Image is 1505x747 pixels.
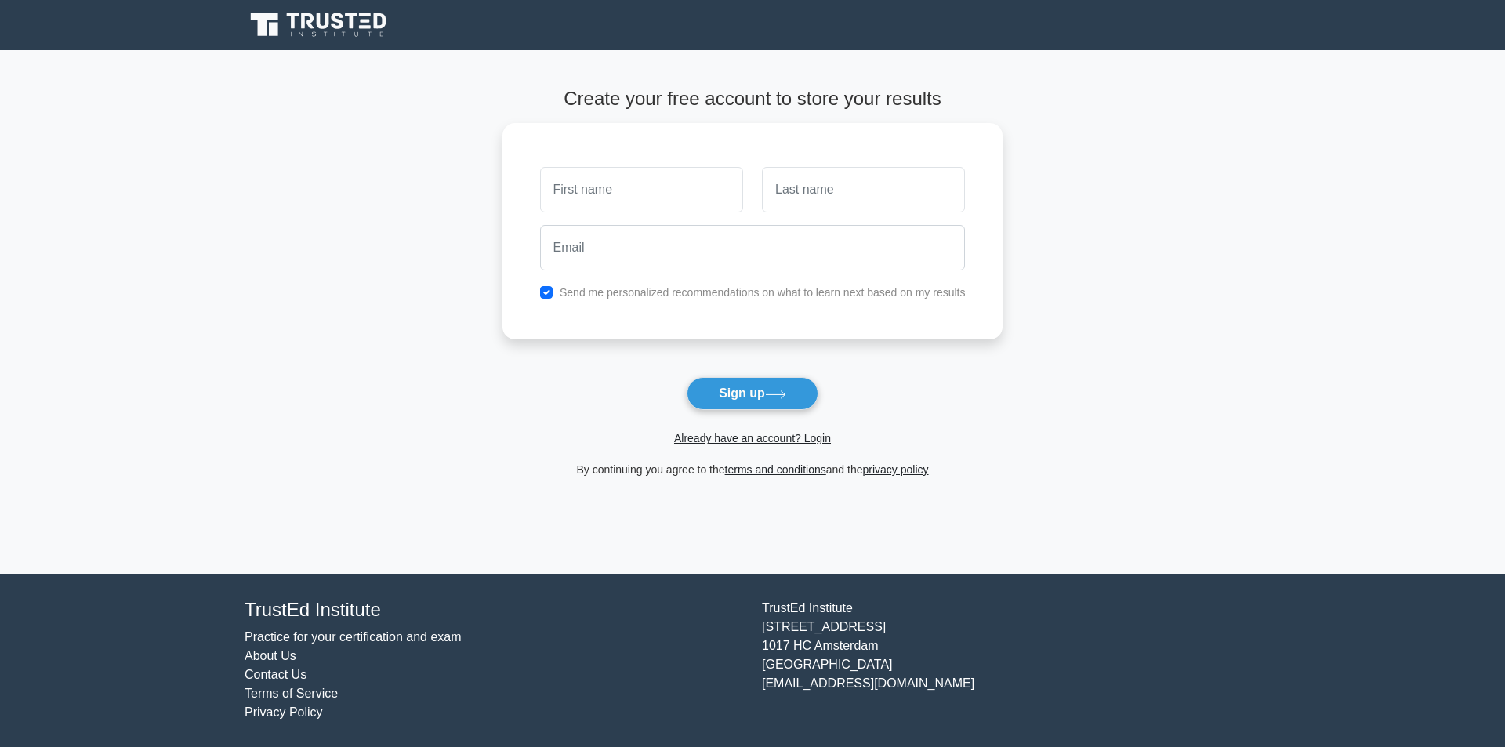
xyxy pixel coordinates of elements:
a: terms and conditions [725,463,826,476]
input: Last name [762,167,965,212]
div: TrustEd Institute [STREET_ADDRESS] 1017 HC Amsterdam [GEOGRAPHIC_DATA] [EMAIL_ADDRESS][DOMAIN_NAME] [752,599,1270,722]
input: Email [540,225,966,270]
a: Privacy Policy [245,705,323,719]
a: privacy policy [863,463,929,476]
button: Sign up [687,377,818,410]
a: Practice for your certification and exam [245,630,462,644]
a: Already have an account? Login [674,432,831,444]
a: About Us [245,649,296,662]
a: Terms of Service [245,687,338,700]
h4: Create your free account to store your results [502,88,1003,111]
a: Contact Us [245,668,306,681]
input: First name [540,167,743,212]
label: Send me personalized recommendations on what to learn next based on my results [560,286,966,299]
div: By continuing you agree to the and the [493,460,1013,479]
h4: TrustEd Institute [245,599,743,622]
